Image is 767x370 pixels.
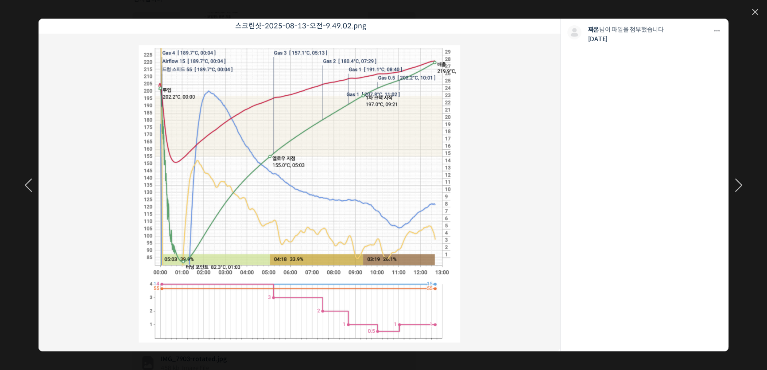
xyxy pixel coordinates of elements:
h3: 스크린샷-2025-08-13-오전-9.49.02.png [39,19,563,34]
span: 대화 [81,295,92,302]
span: 홈 [28,294,33,301]
a: 짜온 [588,26,599,34]
span: 설정 [137,294,147,301]
a: [DATE] [588,35,608,43]
a: 홈 [3,281,58,303]
a: 대화 [58,281,114,303]
img: 6811e9ff3743284811bf925dfe91b494.png [130,36,469,352]
a: 설정 [114,281,170,303]
img: 프로필 사진 [567,25,581,39]
p: 님이 파일을 첨부했습니다 [588,25,706,35]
